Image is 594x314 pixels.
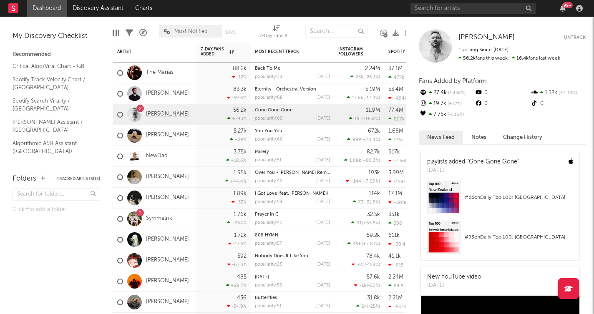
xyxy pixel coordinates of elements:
div: ( ) [346,178,380,184]
a: Eternity - Orchestral Version [255,87,316,92]
span: 17.6k [352,96,363,100]
div: 7-Day Fans Added (7-Day Fans Added) [259,21,293,45]
div: -67.3 % [227,262,247,267]
span: 16.4k fans last week [458,56,560,61]
a: I Got Love (feat. [PERSON_NAME]) [255,191,328,196]
div: -59.6 % [227,95,247,100]
div: 611k [388,233,400,238]
div: popularity: 78 [255,75,282,79]
div: 57.6k [367,274,380,280]
a: [PERSON_NAME] [146,111,189,118]
button: Change History [495,131,551,144]
div: +44.4 % [225,178,247,184]
div: 5.19M [365,87,380,92]
div: 1.72k [234,233,247,238]
div: [DATE] [316,179,330,183]
div: popularity: 57 [255,241,282,246]
div: # 93 on Daily Top 100: [GEOGRAPHIC_DATA] [465,232,573,242]
div: 59.2k [367,233,380,238]
div: 41.1k [388,254,401,259]
a: [PERSON_NAME] [146,173,189,181]
span: +458 % [447,91,466,95]
span: -17.9 % [365,96,379,100]
div: popularity: 69 [255,116,283,121]
a: [PERSON_NAME]. [146,278,190,285]
div: Eternity - Orchestral Version [255,87,330,92]
span: +32 % [367,117,379,121]
div: [DATE] [427,281,481,290]
span: 1.08k [350,158,361,163]
div: 19.7k [419,98,474,109]
div: 7-Day Fans Added (7-Day Fans Added) [259,31,293,41]
span: 91 [357,221,362,226]
div: 17.1M [388,191,402,196]
a: Butterflies [255,296,277,300]
input: Search... [305,25,368,38]
div: 31.8k [367,295,380,301]
div: 53.4M [388,87,403,92]
span: 56.2k fans this week [458,56,508,61]
div: playlists added [427,158,519,166]
div: popularity: 60 [255,137,283,142]
span: -31.8 % [365,200,379,205]
span: +65.5 % [363,221,379,226]
div: ( ) [353,199,380,205]
div: popularity: 23 [255,262,282,267]
div: ( ) [356,304,380,309]
div: 37.1M [388,66,403,71]
a: The Marías [146,69,174,76]
div: +29 % [230,137,247,142]
div: Butterflies [255,296,330,300]
a: Spotify Search Virality / [GEOGRAPHIC_DATA] [13,96,92,113]
div: 0 [474,98,530,109]
div: 436 [237,295,247,301]
div: +243 % [227,116,247,121]
div: Edit Columns [113,21,119,45]
a: [PERSON_NAME] [146,194,189,201]
div: 477k [388,75,404,80]
div: 3.99M [388,170,404,176]
div: New YouTube video [427,273,481,281]
div: [DATE] [316,200,330,204]
div: Nobody Does It Like You [255,254,330,259]
div: 807k [388,116,405,122]
div: 1.68M [388,128,403,134]
div: +18.6 % [226,158,247,163]
div: Most Recent Track [255,49,317,54]
div: Misery [255,150,330,154]
div: 917k [388,149,400,155]
div: [DATE] [427,166,519,175]
div: You You You [255,129,330,133]
div: 2.24M [365,66,380,71]
div: 114k [369,191,380,196]
div: 3.75k [234,149,247,155]
a: Back To Me [255,66,280,71]
div: ( ) [347,241,380,246]
span: -83 [357,263,365,267]
div: Over You - Bobby Harvey Remix [255,171,330,175]
a: [PERSON_NAME] [146,90,189,97]
div: -53.2k [388,304,407,309]
div: -815 [388,262,403,268]
div: Recommended [13,50,100,60]
div: [DATE] [316,158,330,163]
a: Algorithmic A&R Assistant ([GEOGRAPHIC_DATA]) [13,139,92,156]
div: 56.2k [233,108,247,113]
a: "Gone Gone Gone" [467,159,519,165]
div: -190k [388,200,406,205]
div: ( ) [350,74,380,80]
input: Search for folders... [13,188,100,201]
div: 78.4k [366,254,380,259]
div: Gone Gone Gone [255,108,330,113]
span: Fans Added by Platform [419,78,487,84]
div: popularity: 51 [255,158,282,163]
div: 1.32k [530,88,586,98]
div: -33 % [232,199,247,205]
div: -30.4k [388,241,408,247]
a: [PERSON_NAME] [146,257,189,264]
input: Search for artists [410,3,536,14]
div: -7.56k [388,158,408,163]
div: -13.5 % [228,241,247,246]
div: ( ) [351,220,380,226]
div: 672k [368,128,380,134]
